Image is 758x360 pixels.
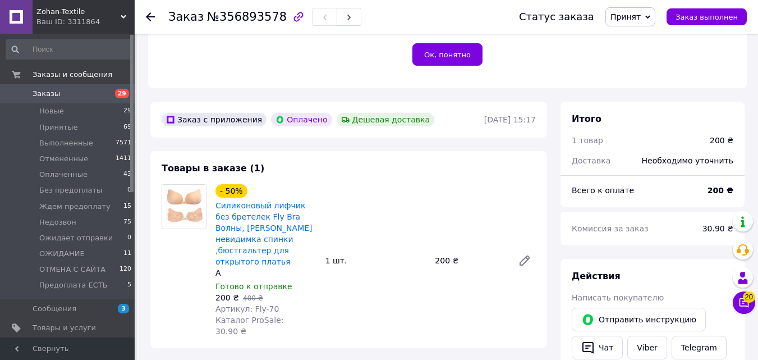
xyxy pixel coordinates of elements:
button: Заказ выполнен [667,8,747,25]
span: Товары и услуги [33,323,96,333]
span: Ждем предоплату [39,202,111,212]
a: Редактировать [513,249,536,272]
span: 0 [127,185,131,195]
div: 200 ₴ [710,135,733,146]
div: Дешевая доставка [337,113,435,126]
span: Доставка [572,156,610,165]
span: 69 [123,122,131,133]
div: Заказ с приложения [162,113,267,126]
span: 5 [127,280,131,290]
span: Заказ [168,10,204,24]
span: №356893578 [207,10,287,24]
span: Без предоплаты [39,185,102,195]
span: Принятые [39,122,78,133]
span: Комиссия за заказ [572,224,649,233]
span: 29 [123,106,131,116]
span: 1 товар [572,136,603,145]
span: Товары в заказе (1) [162,163,264,174]
span: Заказы [33,89,60,99]
span: Действия [572,271,621,281]
a: Силиконовый лифчик без бретелек Fly Bra Волны, [PERSON_NAME] невидимка спинки ,бюстгальтер для от... [215,201,313,266]
span: 200 ₴ [215,293,239,302]
span: Принят [610,12,641,21]
span: Итого [572,113,601,124]
b: 200 ₴ [708,186,733,195]
span: ОТМЕНА С САЙТА [39,265,105,275]
button: Чат с покупателем20 [733,291,755,314]
span: Недозвон [39,217,76,227]
span: Ок, понятно [424,51,471,59]
time: [DATE] 15:17 [484,115,536,124]
span: Заказы и сообщения [33,70,112,80]
div: Вернуться назад [146,11,155,22]
a: Telegram [672,336,727,359]
div: Статус заказа [519,11,594,22]
span: Написать покупателю [572,293,664,302]
span: Отмененные [39,154,88,164]
div: 200 ₴ [430,253,509,268]
input: Поиск [6,39,132,60]
span: 3 [118,304,129,313]
span: 11 [123,249,131,259]
span: 20 [743,289,755,300]
span: 29 [115,89,129,98]
span: Готово к отправке [215,282,292,291]
span: Оплаченные [39,170,88,180]
span: Всего к оплате [572,186,634,195]
span: 43 [123,170,131,180]
span: 1411 [116,154,131,164]
span: ОЖИДАНИЕ [39,249,85,259]
span: Каталог ProSale: 30.90 ₴ [215,316,283,336]
button: Чат [572,336,623,359]
span: Zohan-Textile [36,7,121,17]
span: 400 ₴ [243,294,263,302]
span: Ожидает отправки [39,233,113,243]
span: Предоплата ЕСТЬ [39,280,108,290]
div: Необходимо уточнить [635,148,740,173]
a: Viber [627,336,667,359]
div: Оплачено [271,113,332,126]
span: Артикул: Fly-70 [215,304,279,313]
img: Силиконовый лифчик без бретелек Fly Bra Волны, Бюст невидимка спинки ,бюстгальтер для открытого п... [162,185,206,229]
button: Отправить инструкцию [572,308,706,331]
button: Ок, понятно [412,43,483,66]
div: - 50% [215,184,247,198]
span: 7571 [116,138,131,148]
span: Выполненные [39,138,93,148]
div: A [215,267,316,279]
span: 120 [120,265,131,275]
span: Сообщения [33,304,76,314]
span: 15 [123,202,131,212]
div: Ваш ID: 3311864 [36,17,135,27]
span: 75 [123,217,131,227]
span: Заказ выполнен [676,13,738,21]
span: 30.90 ₴ [702,224,733,233]
div: 1 шт. [321,253,431,268]
span: Новые [39,106,64,116]
span: 0 [127,233,131,243]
